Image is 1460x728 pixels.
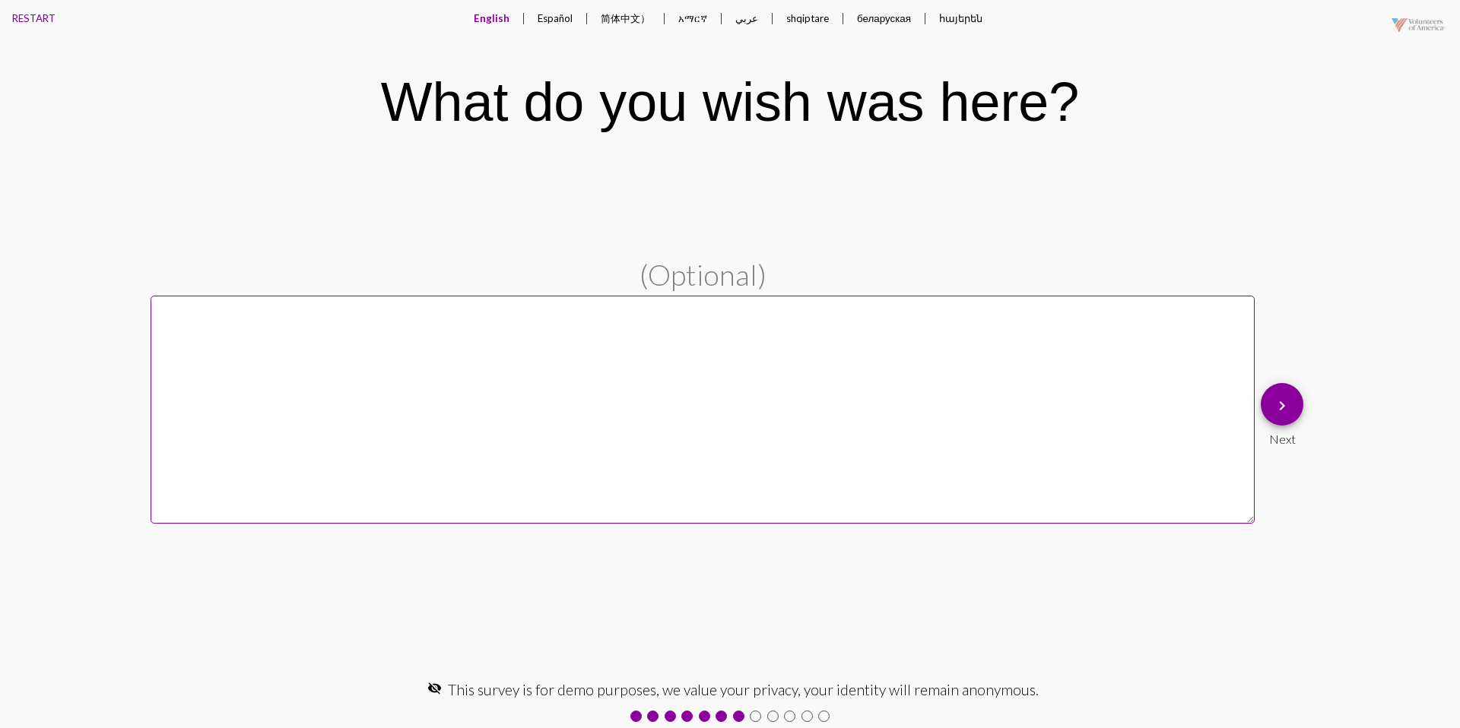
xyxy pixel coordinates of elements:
div: What do you wish was here? [381,71,1079,133]
mat-icon: keyboard_arrow_right [1273,397,1291,415]
span: This survey is for demo purposes, we value your privacy, your identity will remain anonymous. [448,681,1039,698]
img: VOAmerica-1920-logo-pos-alpha-20210513.png [1380,4,1456,46]
mat-icon: visibility_off [427,681,442,695]
span: (Optional) [640,257,766,292]
div: Next [1261,426,1303,446]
